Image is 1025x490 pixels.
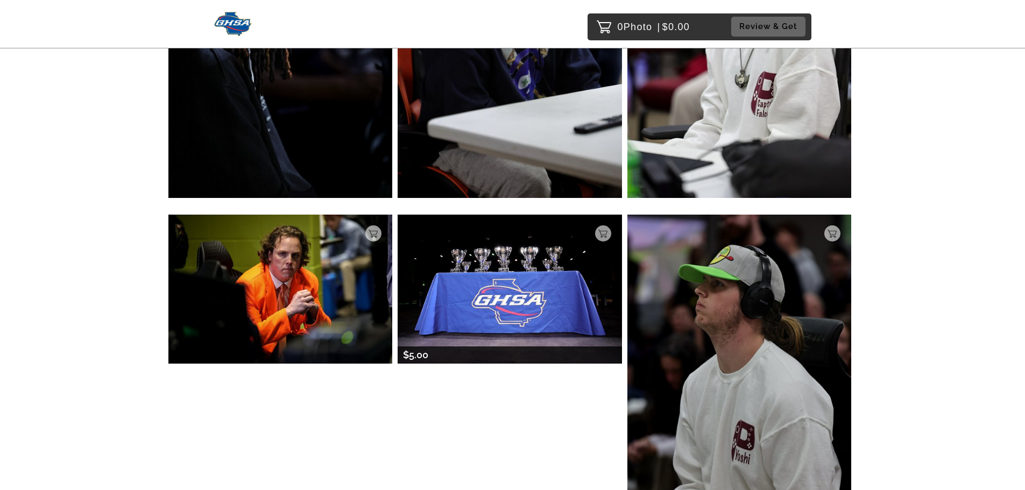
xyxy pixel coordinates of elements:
[403,346,428,364] p: $5.00
[618,18,690,35] p: 0 $0.00
[168,215,393,364] img: 131994
[658,22,661,32] span: |
[398,215,622,364] img: 132010
[624,18,653,35] span: Photo
[731,17,809,37] a: Review & Get
[731,17,805,37] button: Review & Get
[214,12,252,36] img: Snapphound Logo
